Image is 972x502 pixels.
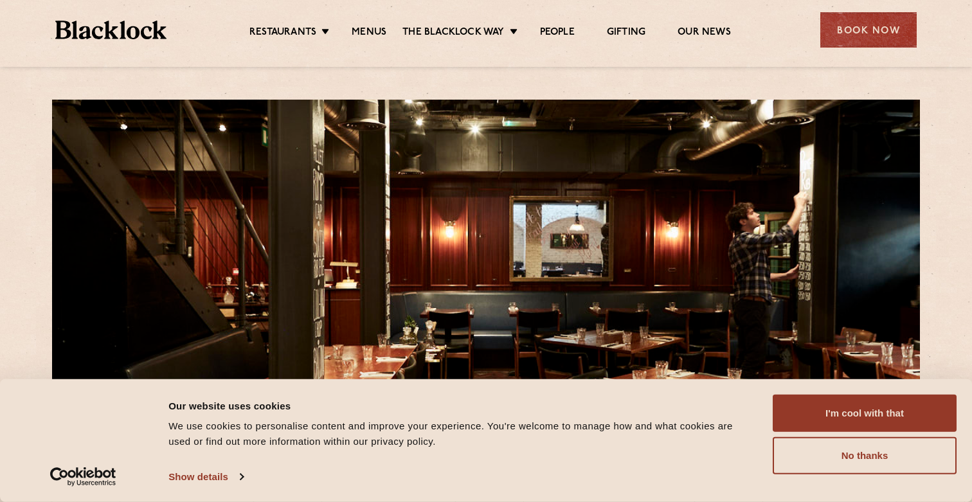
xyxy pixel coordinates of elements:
[678,26,731,40] a: Our News
[540,26,575,40] a: People
[352,26,386,40] a: Menus
[55,21,166,39] img: BL_Textured_Logo-footer-cropped.svg
[168,418,744,449] div: We use cookies to personalise content and improve your experience. You're welcome to manage how a...
[607,26,645,40] a: Gifting
[820,12,917,48] div: Book Now
[773,437,957,474] button: No thanks
[168,398,744,413] div: Our website uses cookies
[773,395,957,432] button: I'm cool with that
[402,26,504,40] a: The Blacklock Way
[168,467,243,487] a: Show details
[27,467,139,487] a: Usercentrics Cookiebot - opens in a new window
[249,26,316,40] a: Restaurants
